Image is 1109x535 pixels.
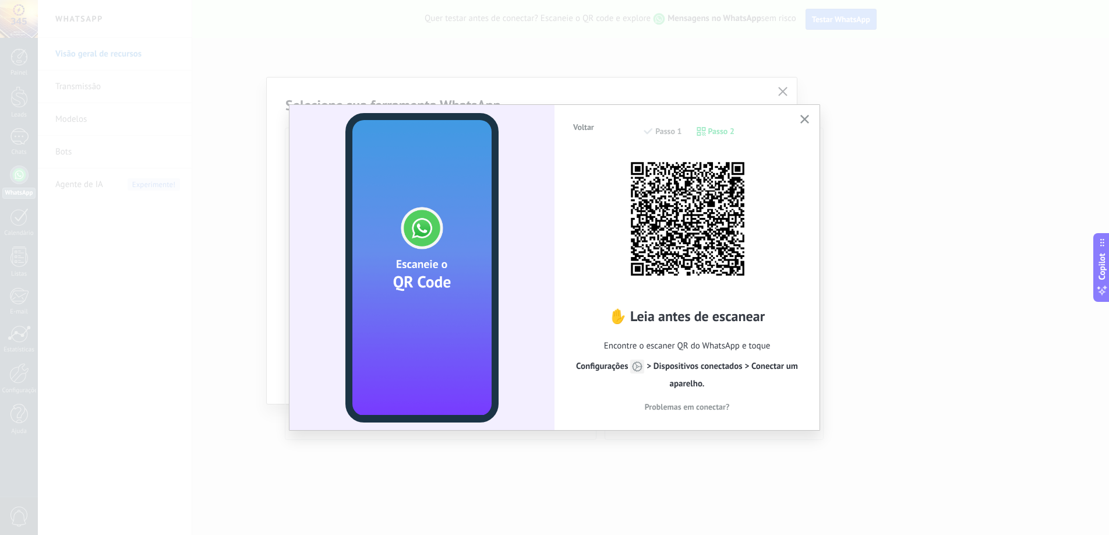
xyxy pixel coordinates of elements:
span: > Dispositivos conectados > Conectar um aparelho. [576,361,798,389]
h2: ✋ Leia antes de escanear [572,307,802,325]
span: Problemas em conectar? [645,403,730,411]
span: Copilot [1096,254,1108,280]
button: Problemas em conectar? [572,398,802,416]
span: Encontre o escaner QR do WhatsApp e toque [572,337,802,393]
button: Voltar [568,118,599,136]
span: Configurações [576,361,644,372]
img: yi7d35VqiiyAAAAAElFTkSuQmCC [623,154,751,283]
span: Voltar [573,123,594,131]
